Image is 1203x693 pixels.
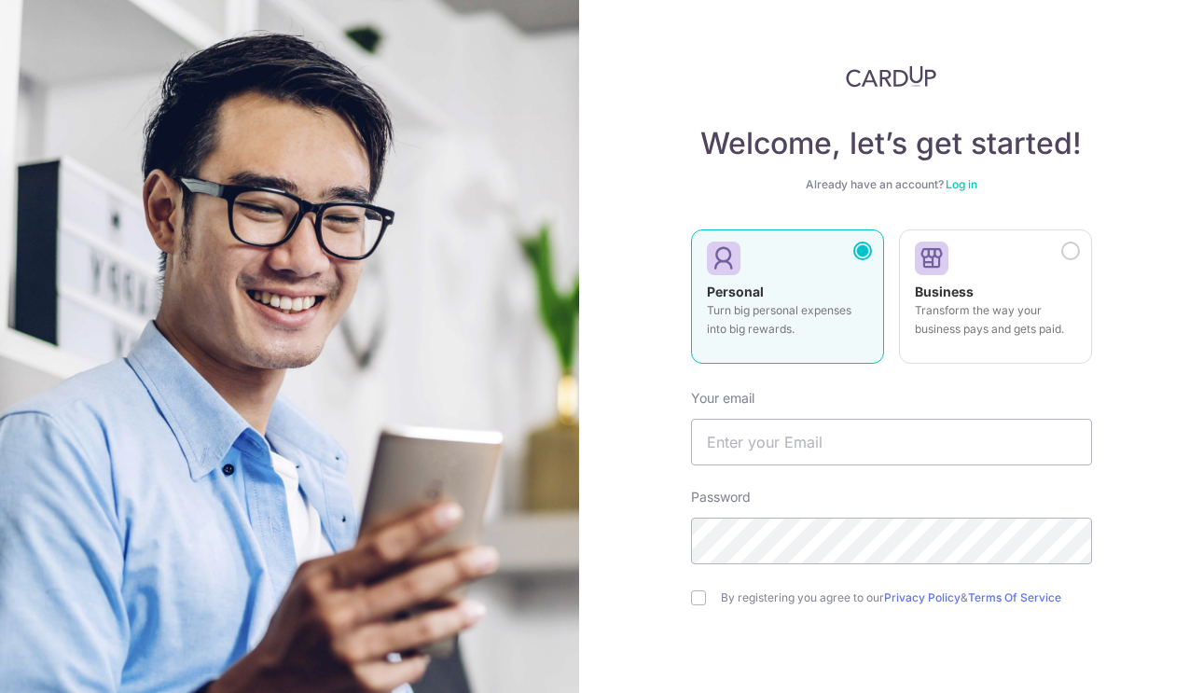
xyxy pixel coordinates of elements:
strong: Business [915,284,974,299]
a: Business Transform the way your business pays and gets paid. [899,229,1092,375]
label: Your email [691,389,754,408]
img: CardUp Logo [846,65,937,88]
a: Terms Of Service [968,590,1061,604]
input: Enter your Email [691,419,1092,465]
label: By registering you agree to our & [721,590,1092,605]
p: Turn big personal expenses into big rewards. [707,301,868,339]
a: Personal Turn big personal expenses into big rewards. [691,229,884,375]
h4: Welcome, let’s get started! [691,125,1092,162]
div: Already have an account? [691,177,1092,192]
a: Privacy Policy [884,590,961,604]
p: Transform the way your business pays and gets paid. [915,301,1076,339]
a: Log in [946,177,977,191]
strong: Personal [707,284,764,299]
label: Password [691,488,751,506]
